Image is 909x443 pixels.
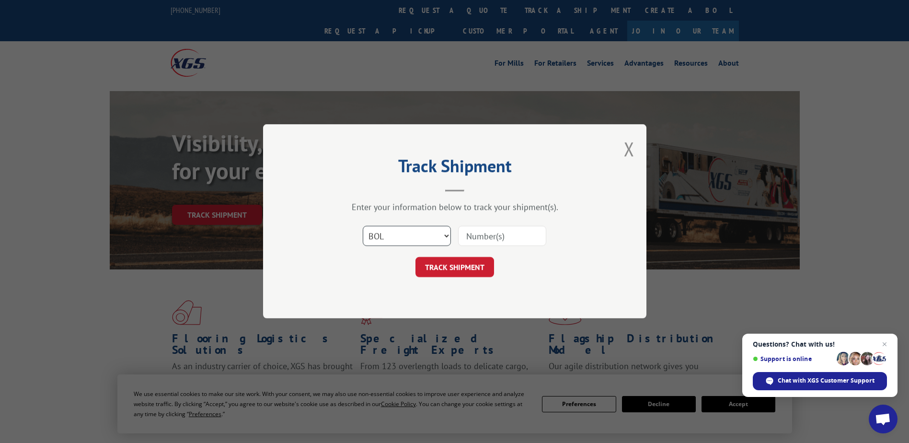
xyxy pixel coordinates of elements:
[778,376,874,385] span: Chat with XGS Customer Support
[458,226,546,246] input: Number(s)
[311,202,598,213] div: Enter your information below to track your shipment(s).
[624,136,634,162] button: Close modal
[753,372,887,390] span: Chat with XGS Customer Support
[753,340,887,348] span: Questions? Chat with us!
[415,257,494,278] button: TRACK SHIPMENT
[753,355,833,362] span: Support is online
[869,405,897,433] a: Open chat
[311,159,598,177] h2: Track Shipment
